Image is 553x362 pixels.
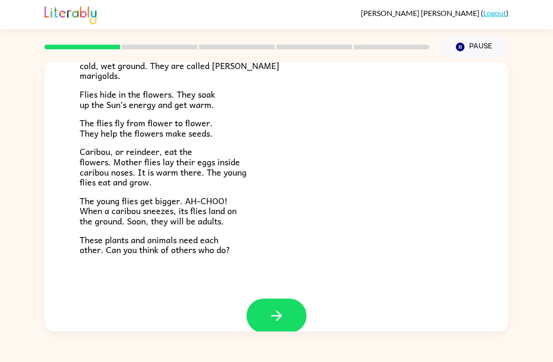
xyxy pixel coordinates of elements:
[80,194,237,228] span: The young flies get bigger. AH-CHOO! When a caribou sneezes, its flies land on the ground. Soon, ...
[361,8,508,17] div: ( )
[45,4,97,24] img: Literably
[80,145,247,189] span: Caribou, or reindeer, eat the flowers. Mother flies lay their eggs inside caribou noses. It is wa...
[441,36,508,58] button: Pause
[361,8,481,17] span: [PERSON_NAME] [PERSON_NAME]
[80,87,215,111] span: Flies hide in the flowers. They soak up the Sun’s energy and get warm.
[80,233,230,257] span: These plants and animals need each other. Can you think of others who do?
[80,116,213,140] span: The flies fly from flower to flower. They help the flowers make seeds.
[80,48,279,82] span: Small yellow flowers grow from the cold, wet ground. They are called [PERSON_NAME] marigolds.
[483,8,506,17] a: Logout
